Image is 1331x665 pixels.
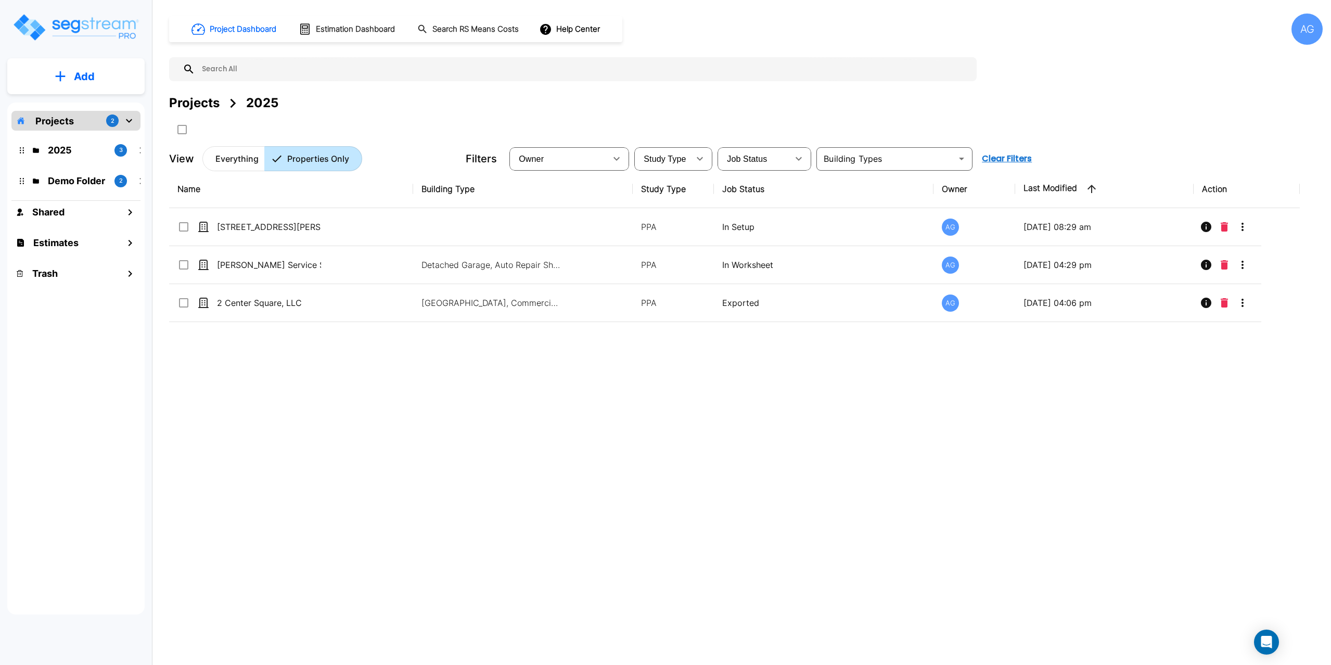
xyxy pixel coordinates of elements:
[1015,170,1194,208] th: Last Modified
[1217,216,1232,237] button: Delete
[246,94,278,112] div: 2025
[1291,14,1323,45] div: AG
[942,219,959,236] div: AG
[1232,254,1253,275] button: More-Options
[1232,216,1253,237] button: More-Options
[1023,221,1186,233] p: [DATE] 08:29 am
[111,117,114,125] p: 2
[1196,254,1217,275] button: Info
[421,297,562,309] p: [GEOGRAPHIC_DATA], Commercial Property Site
[432,23,519,35] h1: Search RS Means Costs
[633,170,714,208] th: Study Type
[641,221,706,233] p: PPA
[1217,292,1232,313] button: Delete
[722,297,925,309] p: Exported
[119,176,123,185] p: 2
[7,61,145,92] button: Add
[32,205,65,219] h1: Shared
[264,146,362,171] button: Properties Only
[636,144,689,173] div: Select
[217,221,321,233] p: [STREET_ADDRESS][PERSON_NAME]
[641,259,706,271] p: PPA
[202,146,265,171] button: Everything
[720,144,788,173] div: Select
[74,69,95,84] p: Add
[48,143,106,157] p: 2025
[413,170,633,208] th: Building Type
[295,18,401,40] button: Estimation Dashboard
[722,221,925,233] p: In Setup
[1217,254,1232,275] button: Delete
[210,23,276,35] h1: Project Dashboard
[1023,259,1186,271] p: [DATE] 04:29 pm
[413,19,524,40] button: Search RS Means Costs
[287,152,349,165] p: Properties Only
[119,146,123,155] p: 3
[727,155,767,163] span: Job Status
[12,12,139,42] img: Logo
[33,236,79,250] h1: Estimates
[1023,297,1186,309] p: [DATE] 04:06 pm
[537,19,604,39] button: Help Center
[169,151,194,167] p: View
[644,155,686,163] span: Study Type
[217,259,321,271] p: [PERSON_NAME] Service Station
[421,259,562,271] p: Detached Garage, Auto Repair Shop, Commercial Property Site
[1194,170,1299,208] th: Action
[1196,292,1217,313] button: Info
[641,297,706,309] p: PPA
[820,151,952,166] input: Building Types
[316,23,395,35] h1: Estimation Dashboard
[511,144,606,173] div: Select
[954,151,969,166] button: Open
[466,151,497,167] p: Filters
[978,148,1036,169] button: Clear Filters
[202,146,362,171] div: Platform
[933,170,1015,208] th: Owner
[1254,630,1279,655] div: Open Intercom Messenger
[215,152,259,165] p: Everything
[1232,292,1253,313] button: More-Options
[714,170,933,208] th: Job Status
[169,94,220,112] div: Projects
[172,119,193,140] button: SelectAll
[32,266,58,280] h1: Trash
[169,170,413,208] th: Name
[942,257,959,274] div: AG
[195,57,971,81] input: Search All
[942,295,959,312] div: AG
[1196,216,1217,237] button: Info
[35,114,74,128] p: Projects
[519,155,544,163] span: Owner
[217,297,321,309] p: 2 Center Square, LLC
[48,174,106,188] p: Demo Folder
[722,259,925,271] p: In Worksheet
[187,18,282,41] button: Project Dashboard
